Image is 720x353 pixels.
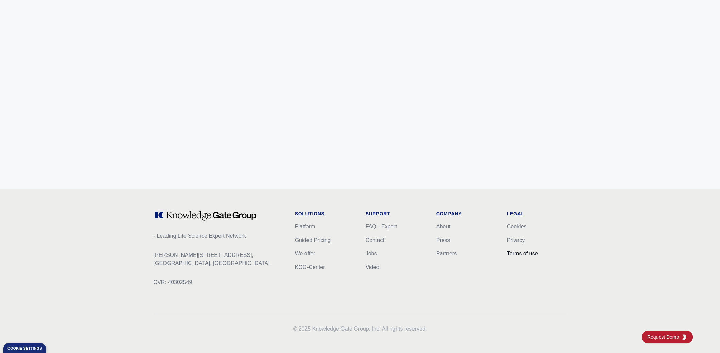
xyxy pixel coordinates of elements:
[642,331,693,343] a: Request DemoKGG
[295,264,325,270] a: KGG-Center
[154,325,567,333] p: 2025 Knowledge Gate Group, Inc. All rights reserved.
[682,334,687,340] img: KGG
[366,210,425,217] h1: Support
[154,232,284,240] p: - Leading Life Science Expert Network
[293,326,297,332] span: ©
[7,347,42,350] div: Cookie settings
[154,278,284,286] p: CVR: 40302549
[507,224,527,229] a: Cookies
[436,210,496,217] h1: Company
[366,251,377,257] a: Jobs
[436,237,450,243] a: Press
[647,334,682,340] span: Request Demo
[295,210,355,217] h1: Solutions
[686,320,720,353] iframe: Chat Widget
[507,237,525,243] a: Privacy
[366,264,380,270] a: Video
[295,251,315,257] a: We offer
[507,251,538,257] a: Terms of use
[366,237,384,243] a: Contact
[436,251,457,257] a: Partners
[295,237,331,243] a: Guided Pricing
[295,224,315,229] a: Platform
[154,251,284,267] p: [PERSON_NAME][STREET_ADDRESS], [GEOGRAPHIC_DATA], [GEOGRAPHIC_DATA]
[507,210,567,217] h1: Legal
[436,224,451,229] a: About
[366,224,397,229] a: FAQ - Expert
